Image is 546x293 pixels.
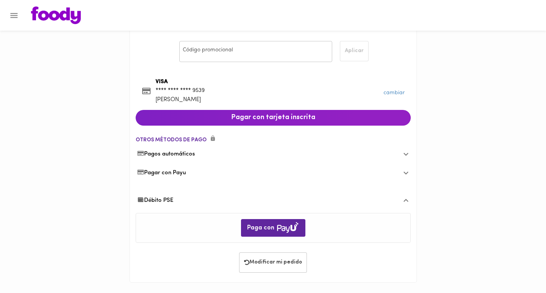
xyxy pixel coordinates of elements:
span: Modificar mi pedido [244,259,302,266]
iframe: Messagebird Livechat Widget [502,249,538,285]
span: Otros métodos de Pago [136,137,207,143]
button: Paga con [241,219,305,237]
img: payu.png [276,221,299,234]
a: cambiar [384,90,405,96]
button: Pagar con tarjeta inscrita [136,110,411,126]
button: Menu [5,6,23,25]
span: Paga con [247,222,299,234]
span: Débito PSE [137,196,174,205]
div: Débito PSE [136,188,411,213]
b: VISA [156,79,168,85]
span: Pagar con Payu [137,169,186,177]
button: Modificar mi pedido [239,252,307,273]
span: Pagos automáticos [137,150,195,158]
p: [PERSON_NAME] [156,96,205,104]
div: Pagar con Payu [136,164,411,182]
img: logo.png [31,7,81,24]
div: Pagos automáticos [136,145,411,164]
span: Pagar con tarjeta inscrita [142,114,405,122]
